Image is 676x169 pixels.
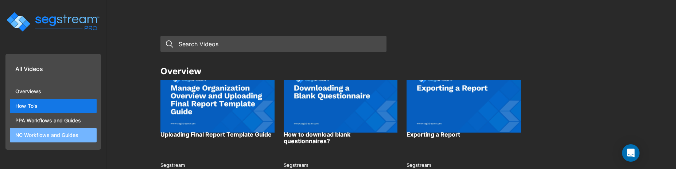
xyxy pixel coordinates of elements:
input: Search Videos [160,36,386,52]
p: Segstream [284,161,398,169]
img: logo_pro_r.png [5,11,100,33]
h3: Exporting a Report [407,131,521,138]
li: Overviews [10,84,97,99]
img: instructional video [407,60,521,141]
h3: Uploading Final Report Template Guide [160,131,275,138]
li: All Videos [10,61,97,77]
div: Open Intercom Messenger [622,144,640,162]
h3: Overview [160,67,653,76]
li: NC Workflows and Guides [10,128,97,142]
img: instructional video [284,60,398,141]
li: How To's [10,99,97,113]
h3: How to download blank questionnaires? [284,131,398,144]
p: Segstream [160,161,275,169]
p: Segstream [407,161,521,169]
img: instructional video [160,60,275,141]
li: PPA Workflows and Guides [10,113,97,128]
